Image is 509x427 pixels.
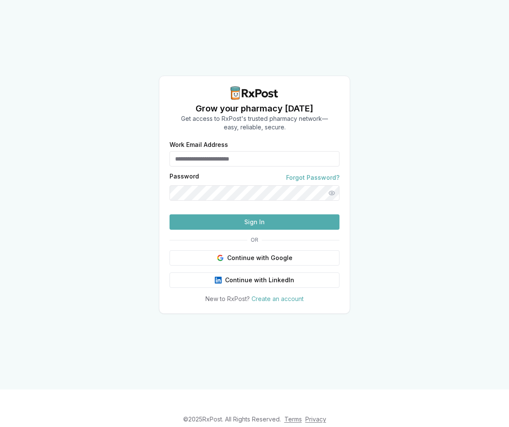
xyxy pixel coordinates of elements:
[324,185,339,201] button: Show password
[286,173,339,182] a: Forgot Password?
[227,86,282,100] img: RxPost Logo
[170,272,339,288] button: Continue with LinkedIn
[247,237,262,243] span: OR
[170,250,339,266] button: Continue with Google
[181,114,328,132] p: Get access to RxPost's trusted pharmacy network— easy, reliable, secure.
[170,142,339,148] label: Work Email Address
[217,254,224,261] img: Google
[181,102,328,114] h1: Grow your pharmacy [DATE]
[205,295,250,302] span: New to RxPost?
[284,415,302,423] a: Terms
[305,415,326,423] a: Privacy
[252,295,304,302] a: Create an account
[170,173,199,182] label: Password
[170,214,339,230] button: Sign In
[215,277,222,284] img: LinkedIn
